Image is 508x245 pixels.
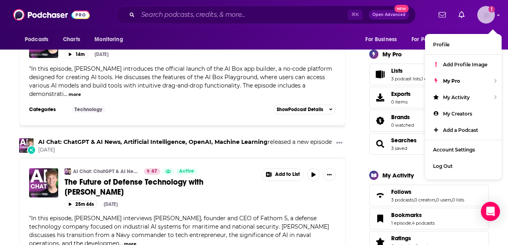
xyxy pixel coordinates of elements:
[65,177,203,197] span: The Future of Defense Technology with [PERSON_NAME]
[391,145,407,151] a: 3 saved
[73,168,139,175] a: AI Chat: ChatGPT & AI News, Artificial Intelligence, OpenAI, Machine Learning
[372,213,388,224] a: Bookmarks
[425,36,502,53] a: Profile
[104,201,118,207] div: [DATE]
[443,111,472,117] span: My Creators
[19,32,59,47] button: open menu
[391,235,411,242] span: Ratings
[369,110,489,131] span: Brands
[391,235,438,242] a: Ratings
[391,114,410,121] span: Brands
[372,190,388,201] a: Follows
[38,147,332,153] span: [DATE]
[425,56,502,73] a: Add Profile Image
[116,6,416,24] div: Search podcasts, credits, & more...
[391,211,435,219] a: Bookmarks
[436,197,451,203] a: 0 users
[372,13,406,17] span: Open Advanced
[425,34,502,179] ul: Show profile menu
[348,10,362,20] span: ⌘ K
[391,67,403,74] span: Lists
[360,32,407,47] button: open menu
[433,42,449,48] span: Profile
[27,145,36,154] div: New Episode
[391,90,411,98] span: Exports
[391,188,412,195] span: Follows
[29,168,58,197] img: The Future of Defense Technology with Zach Staples
[64,90,67,98] span: ...
[391,76,421,82] a: 3 podcast lists
[58,32,85,47] a: Charts
[89,32,133,47] button: open menu
[369,10,409,20] button: Open AdvancedNew
[69,91,81,98] button: more
[176,168,197,175] a: Active
[29,65,332,98] span: In this episode, [PERSON_NAME] introduces the official launch of the AI Box app builder, a no-cod...
[273,105,336,114] button: ShowPodcast Details
[138,8,348,21] input: Search podcasts, credits, & more...
[412,34,450,45] span: For Podcasters
[382,50,402,58] div: My Pro
[372,138,388,149] a: Searches
[95,34,123,45] span: Monitoring
[435,8,449,22] a: Show notifications dropdown
[406,32,461,47] button: open menu
[391,211,422,219] span: Bookmarks
[455,8,468,22] a: Show notifications dropdown
[488,6,495,12] svg: Add a profile image
[365,34,397,45] span: For Business
[369,64,489,85] span: Lists
[333,138,346,148] button: Show More Button
[394,5,409,12] span: New
[433,163,453,169] span: Log Out
[412,220,435,226] a: 4 podcasts
[179,167,194,175] span: Active
[372,92,388,103] span: Exports
[38,138,268,145] a: AI Chat: ChatGPT & AI News, Artificial Intelligence, OpenAI, Machine Learning
[391,197,413,203] a: 3 podcasts
[63,34,80,45] span: Charts
[411,220,412,226] span: ,
[433,147,475,153] span: Account Settings
[421,76,449,82] a: 1 episode list
[477,6,495,24] img: User Profile
[425,141,502,158] a: Account Settings
[323,168,336,181] button: Show More Button
[443,94,470,100] span: My Activity
[481,202,500,221] div: Open Intercom Messenger
[452,197,464,203] a: 0 lists
[391,188,464,195] a: Follows
[144,168,160,175] a: 67
[391,99,411,105] span: 0 items
[65,51,88,58] button: 14m
[25,34,48,45] span: Podcasts
[391,114,414,121] a: Brands
[369,133,489,155] span: Searches
[19,138,33,153] img: AI Chat: ChatGPT & AI News, Artificial Intelligence, OpenAI, Machine Learning
[382,171,414,179] div: My Activity
[413,197,414,203] span: ,
[443,78,460,84] span: My Pro
[414,197,435,203] a: 0 creators
[425,106,502,122] a: My Creators
[71,106,105,113] a: Technology
[369,208,489,229] span: Bookmarks
[477,6,495,24] span: Logged in as Ruth_Nebius
[65,168,71,175] img: AI Chat: ChatGPT & AI News, Artificial Intelligence, OpenAI, Machine Learning
[13,7,90,22] img: Podchaser - Follow, Share and Rate Podcasts
[29,106,65,113] h3: Categories
[391,137,417,144] a: Searches
[391,122,414,128] a: 0 watched
[443,62,487,68] span: Add Profile Image
[391,220,411,226] a: 1 episode
[460,32,489,47] button: open menu
[65,177,256,197] a: The Future of Defense Technology with [PERSON_NAME]
[277,107,323,112] span: Show Podcast Details
[421,76,421,82] span: ,
[477,6,495,24] button: Show profile menu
